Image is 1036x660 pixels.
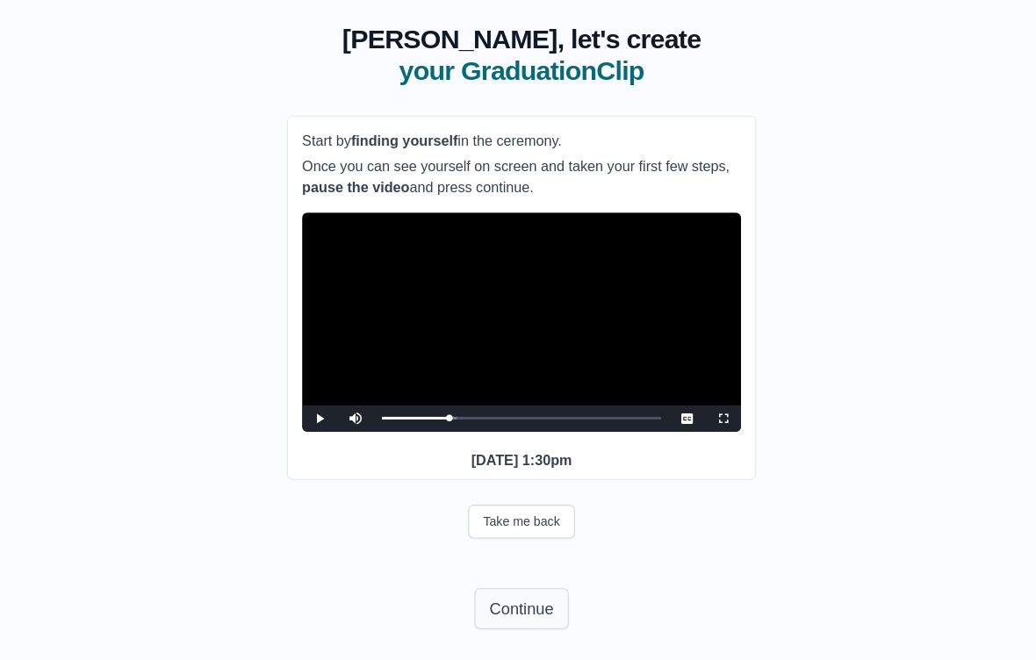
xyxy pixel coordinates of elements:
button: Continue [471,581,565,621]
p: Start by in the ceremony. [301,129,735,150]
button: Fullscreen [700,400,735,427]
p: [DATE] 1:30pm [301,444,735,465]
div: Video Player [301,210,735,427]
button: Captions [665,400,700,427]
p: Once you can see yourself on screen and taken your first few steps, and press continue. [301,154,735,196]
button: Mute [336,400,371,427]
span: your GraduationClip [341,54,695,86]
b: finding yourself [349,132,455,147]
div: Progress Bar [380,412,656,414]
span: [PERSON_NAME], let's create [341,23,695,54]
button: Play [301,400,336,427]
button: Take me back [465,499,571,532]
b: pause the video [301,177,407,192]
